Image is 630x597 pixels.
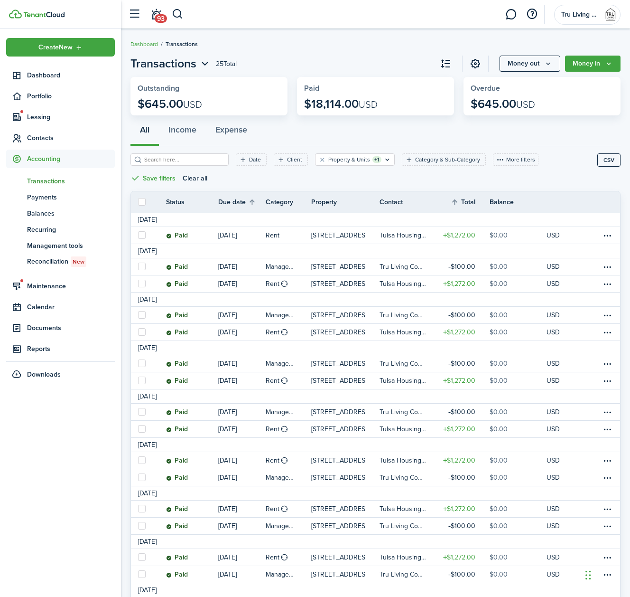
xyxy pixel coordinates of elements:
a: $0.00 [490,549,547,566]
p: [STREET_ADDRESS] [311,455,365,465]
table-profile-info-text: Tulsa Housing Authority [380,329,427,336]
a: Paid [166,549,218,566]
button: More filters [493,153,538,166]
a: Paid [166,355,218,372]
status: Paid [166,554,188,561]
p: [STREET_ADDRESS] [311,310,365,320]
table-info-title: Rent [266,327,279,337]
a: [STREET_ADDRESS] [311,452,380,469]
table-profile-info-text: Tulsa Housing Authority [380,232,427,239]
th: Sort [451,196,490,208]
a: [STREET_ADDRESS] [311,227,380,244]
p: [DATE] [218,455,237,465]
filter-tag: Open filter [274,153,308,166]
p: USD [547,552,560,562]
table-profile-info-text: Tru Living Company, LLC [380,522,427,530]
a: Rent [266,421,311,437]
p: USD [547,424,560,434]
a: $0.00 [490,501,547,517]
span: Recurring [27,225,115,235]
a: Rent [266,452,311,469]
table-amount-description: $0.00 [490,521,508,531]
a: [STREET_ADDRESS] [311,324,380,341]
p: USD [547,327,560,337]
a: [DATE] [218,518,266,534]
a: Paid [166,404,218,420]
a: Messaging [502,2,520,27]
button: Open menu [500,56,560,72]
a: USD [547,566,573,583]
a: $0.00 [490,566,547,583]
status: Paid [166,408,188,416]
span: Transactions [130,55,196,72]
p: USD [547,376,560,386]
filter-tag-label: Property & Units [328,155,370,164]
a: Reports [6,340,115,358]
a: USD [547,275,573,292]
button: Clear all [183,173,207,184]
table-info-title: Management fees [266,262,297,272]
a: $0.00 [490,518,547,534]
p: [STREET_ADDRESS] [311,407,365,417]
table-amount-description: $0.00 [490,552,508,562]
p: [STREET_ADDRESS] [311,552,365,562]
a: Rent [266,501,311,517]
th: Sort [218,196,266,208]
a: $1,272.00 [433,452,490,469]
button: Open menu [565,56,621,72]
a: $0.00 [490,227,547,244]
widget-stats-title: Paid [304,84,447,93]
span: Transactions [27,176,115,186]
a: [DATE] [218,421,266,437]
p: USD [547,569,560,579]
a: Paid [166,372,218,389]
a: [DATE] [218,501,266,517]
p: [STREET_ADDRESS] [311,376,365,386]
a: [DATE] [218,258,266,275]
a: $1,272.00 [433,501,490,517]
table-amount-title: $1,272.00 [443,327,475,337]
p: [DATE] [218,407,237,417]
a: USD [547,549,573,566]
table-amount-description: $0.00 [490,424,508,434]
table-profile-info-text: Tru Living Company, LLC [380,263,427,271]
a: Tru Living Company, LLC [380,566,433,583]
status: Paid [166,505,188,513]
status: Paid [166,312,188,319]
table-profile-info-text: Tru Living Company, LLC [380,360,427,368]
a: $1,272.00 [433,549,490,566]
p: [STREET_ADDRESS] [311,359,365,369]
p: USD [547,359,560,369]
status: Paid [166,232,188,239]
a: Management tools [6,237,115,254]
filter-tag-label: Category & Sub-Category [415,155,480,164]
table-amount-title: $1,272.00 [443,455,475,465]
a: Tru Living Company, LLC [380,469,433,486]
table-amount-description: $0.00 [490,504,508,514]
a: $0.00 [490,469,547,486]
a: Tru Living Company, LLC [380,518,433,534]
a: Tulsa Housing Authority [380,452,433,469]
a: [STREET_ADDRESS] [311,421,380,437]
table-info-title: Management fees [266,569,297,579]
input: Search here... [142,155,225,164]
filter-tag: Open filter [315,153,395,166]
a: Tulsa Housing Authority [380,549,433,566]
span: Dashboard [27,70,115,80]
table-amount-description: $0.00 [490,262,508,272]
span: Payments [27,192,115,202]
table-info-title: Management fees [266,359,297,369]
table-amount-description: $0.00 [490,310,508,320]
a: Rent [266,324,311,341]
a: [STREET_ADDRESS] [311,258,380,275]
a: Management fees [266,355,311,372]
a: [DATE] [218,227,266,244]
status: Paid [166,329,188,336]
table-info-title: Management fees [266,407,297,417]
table-amount-title: $100.00 [448,569,475,579]
p: USD [547,504,560,514]
a: [STREET_ADDRESS] [311,404,380,420]
p: [STREET_ADDRESS] [311,327,365,337]
table-info-title: Rent [266,279,279,289]
a: Paid [166,469,218,486]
